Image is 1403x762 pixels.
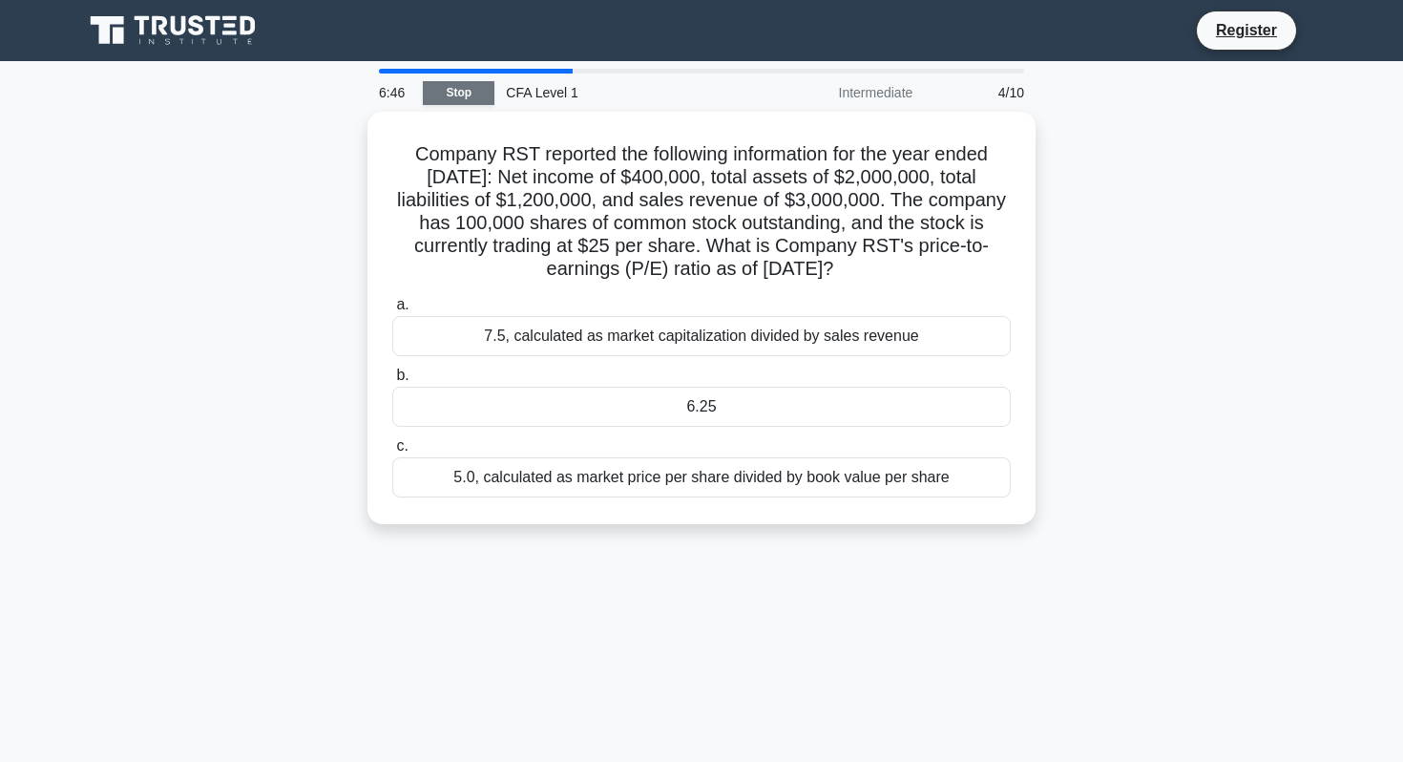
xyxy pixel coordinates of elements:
h5: Company RST reported the following information for the year ended [DATE]: Net income of $400,000,... [390,142,1013,282]
div: 5.0, calculated as market price per share divided by book value per share [392,457,1011,497]
a: Register [1204,18,1288,42]
div: 6.25 [392,387,1011,427]
div: 6:46 [367,74,423,112]
div: Intermediate [757,74,924,112]
div: 4/10 [924,74,1036,112]
span: a. [396,296,408,312]
a: Stop [423,81,494,105]
div: 7.5, calculated as market capitalization divided by sales revenue [392,316,1011,356]
span: b. [396,367,408,383]
span: c. [396,437,408,454]
div: CFA Level 1 [494,74,757,112]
